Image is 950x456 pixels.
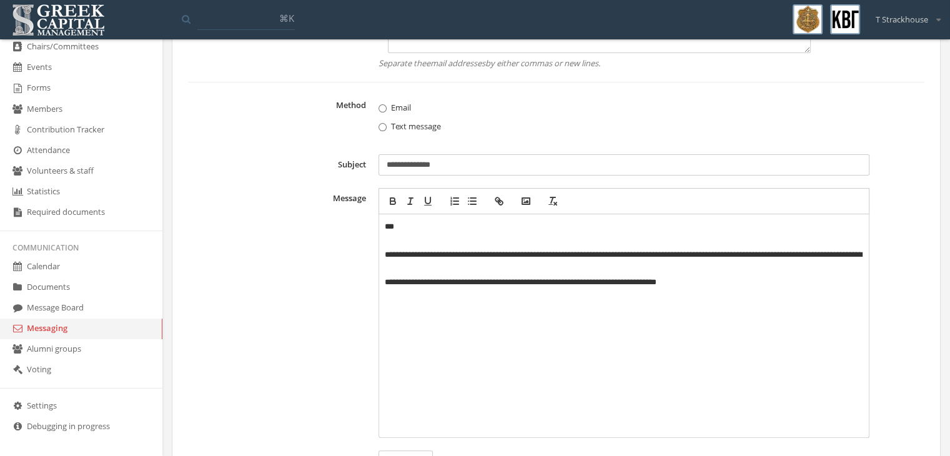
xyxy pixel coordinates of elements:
[876,14,928,26] span: T Strackhouse
[188,95,372,142] label: Method
[379,104,387,112] input: Email
[188,188,372,438] label: Message
[868,4,941,26] div: T Strackhouse
[379,120,820,132] label: Text message
[379,101,820,114] label: Email
[379,57,820,69] em: Separate the email addresses by either commas or new lines.
[279,12,294,24] span: ⌘K
[188,154,372,176] label: Subject
[379,123,387,131] input: Text message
